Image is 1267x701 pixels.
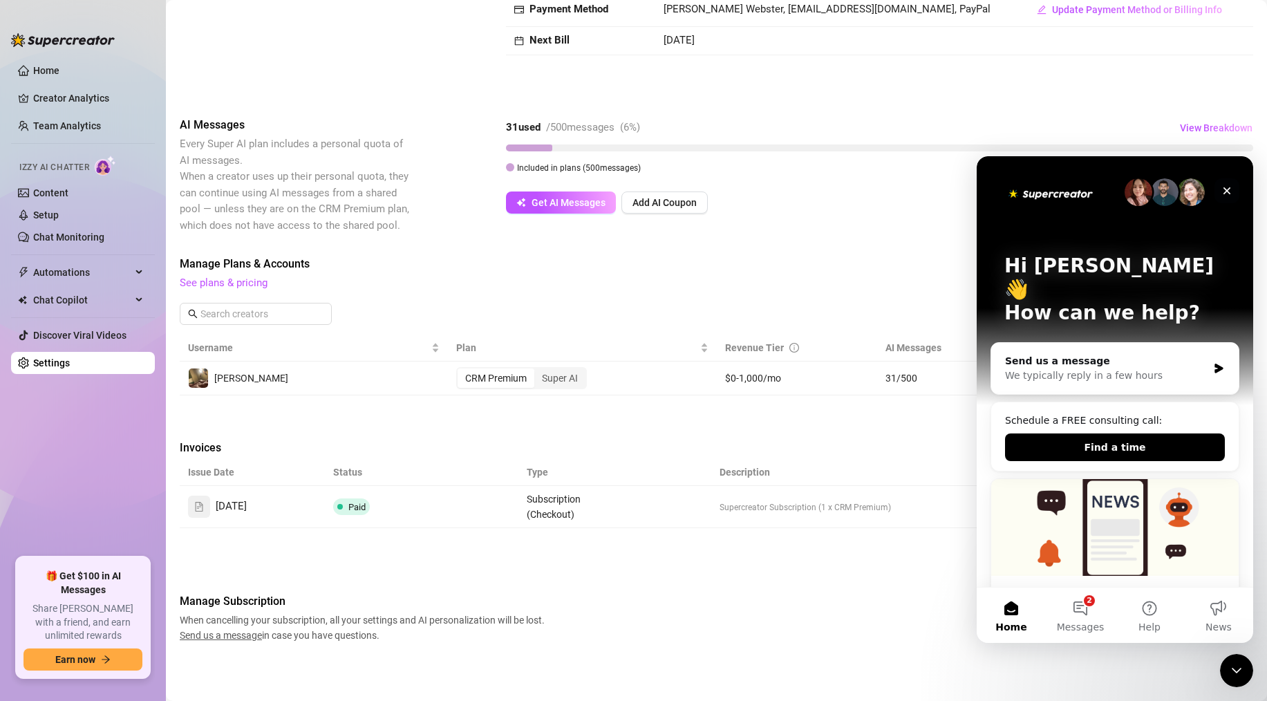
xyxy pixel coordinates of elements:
[506,121,541,133] strong: 31 used
[977,156,1253,643] iframe: Intercom live chat
[789,343,799,353] span: info-circle
[180,117,412,133] span: AI Messages
[33,120,101,131] a: Team Analytics
[458,368,534,388] div: CRM Premium
[1180,122,1252,133] span: View Breakdown
[180,138,409,232] span: Every Super AI plan includes a personal quota of AI messages. When a creator uses up their person...
[33,232,104,243] a: Chat Monitoring
[180,335,448,362] th: Username
[532,197,606,208] span: Get AI Messages
[33,187,68,198] a: Content
[19,466,50,476] span: Home
[534,368,585,388] div: Super AI
[33,209,59,221] a: Setup
[214,373,288,384] span: [PERSON_NAME]
[720,503,891,512] span: Supercreator Subscription (1 x CRM Premium)
[456,340,697,355] span: Plan
[162,466,184,476] span: Help
[33,65,59,76] a: Home
[216,498,247,515] span: [DATE]
[69,431,138,487] button: Messages
[717,362,878,395] td: $0-1,000/mo
[24,602,142,643] span: Share [PERSON_NAME] with a friend, and earn unlimited rewards
[14,322,263,512] div: 🚀 New Release: Like & Comment Bumps
[448,335,716,362] th: Plan
[138,431,207,487] button: Help
[325,459,518,486] th: Status
[885,371,1084,386] span: 31 / 500
[188,340,429,355] span: Username
[24,648,142,671] button: Earn nowarrow-right
[15,323,262,420] img: 🚀 New Release: Like & Comment Bumps
[621,191,708,214] button: Add AI Coupon
[711,459,1098,486] th: Description
[189,368,208,388] img: Travis
[1037,5,1047,15] span: edit
[229,466,255,476] span: News
[517,163,641,173] span: Included in plans ( 500 messages)
[180,459,325,486] th: Issue Date
[207,431,276,487] button: News
[180,440,412,456] span: Invoices
[348,502,366,512] span: Paid
[632,197,697,208] span: Add AI Coupon
[200,306,312,321] input: Search creators
[180,277,268,289] a: See plans & pricing
[877,335,1092,362] th: AI Messages
[527,494,581,520] span: Subscription (Checkout)
[18,295,27,305] img: Chat Copilot
[80,466,128,476] span: Messages
[506,191,616,214] button: Get AI Messages
[18,267,29,278] span: thunderbolt
[546,121,614,133] span: / 500 messages
[180,613,549,643] span: When cancelling your subscription, all your settings and AI personalization will be lost. in case...
[33,261,131,283] span: Automations
[188,309,198,319] span: search
[664,34,695,46] span: [DATE]
[180,593,549,610] span: Manage Subscription
[33,289,131,311] span: Chat Copilot
[529,34,570,46] strong: Next Bill
[180,630,262,641] span: Send us a message
[518,459,615,486] th: Type
[1052,4,1222,15] span: Update Payment Method or Billing Info
[529,3,608,15] strong: Payment Method
[514,36,524,46] span: calendar
[33,330,126,341] a: Discover Viral Videos
[95,156,116,176] img: AI Chatter
[664,3,991,15] span: [PERSON_NAME] Webster, [EMAIL_ADDRESS][DOMAIN_NAME], PayPal
[238,22,263,47] div: Close
[194,502,204,512] span: file-text
[19,161,89,174] span: Izzy AI Chatter
[725,342,784,353] span: Revenue Tier
[180,256,1253,272] span: Manage Plans & Accounts
[620,121,640,133] span: ( 6 %)
[33,357,70,368] a: Settings
[1220,654,1253,687] iframe: Intercom live chat
[55,654,95,665] span: Earn now
[101,655,111,664] span: arrow-right
[11,33,115,47] img: logo-BBDzfeDw.svg
[24,570,142,597] span: 🎁 Get $100 in AI Messages
[456,367,587,389] div: segmented control
[33,87,144,109] a: Creator Analytics
[1179,117,1253,139] button: View Breakdown
[514,5,524,15] span: credit-card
